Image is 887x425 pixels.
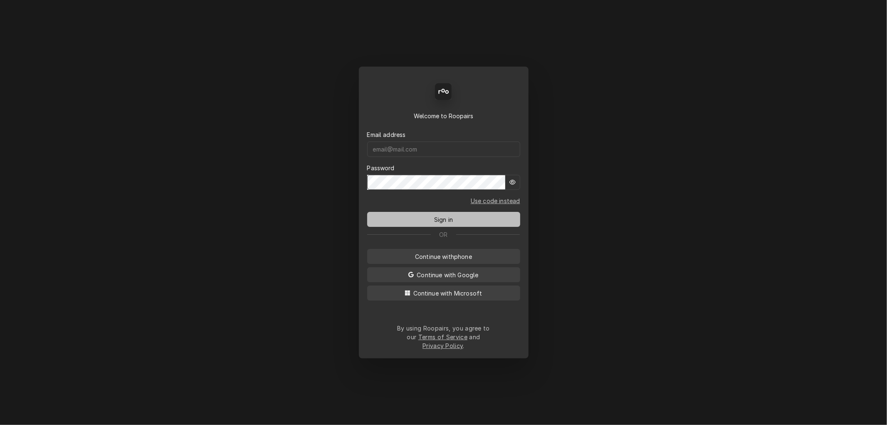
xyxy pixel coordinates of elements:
[367,286,520,301] button: Continue with Microsoft
[367,212,520,227] button: Sign in
[367,267,520,282] button: Continue with Google
[413,252,474,261] span: Continue with phone
[397,324,490,350] div: By using Roopairs, you agree to our and .
[367,112,520,120] div: Welcome to Roopairs
[367,230,520,239] div: Or
[367,142,520,157] input: email@mail.com
[418,333,467,340] a: Terms of Service
[367,249,520,264] button: Continue withphone
[367,130,406,139] label: Email address
[412,289,484,298] span: Continue with Microsoft
[415,271,480,279] span: Continue with Google
[422,342,463,349] a: Privacy Policy
[471,196,520,205] a: Go to Email and code form
[432,215,455,224] span: Sign in
[367,164,395,172] label: Password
